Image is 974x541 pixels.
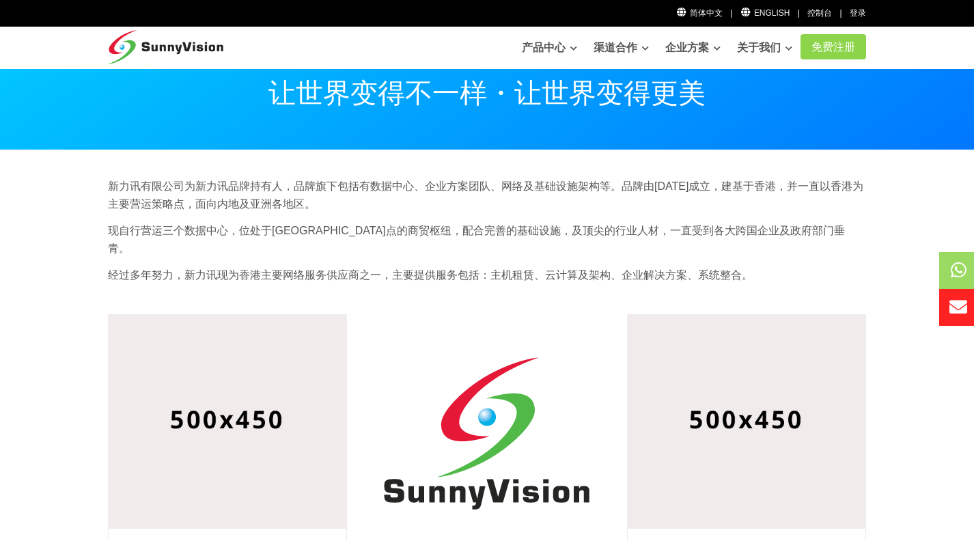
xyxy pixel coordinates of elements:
font: 新力讯有限公司为新力讯品牌持有人，品牌旗下包括有数据中心、企业方案团队、网络及基础设施架构等。品牌由[DATE]成立，建基于香港，并一直以香港为主要营运策略点，面向内地及亚洲各地区。 [108,180,863,210]
a: 登录 [850,8,866,18]
a: 免费注册 [801,34,866,59]
a: 产品中心 [522,34,577,61]
img: Image Description [628,315,865,529]
font: 现自行营运三个数据中心，位处于[GEOGRAPHIC_DATA]点的商贸枢纽，配合完善的基础设施，及顶尖的行业人材，一直受到各大跨国企业及政府部门垂青。 [108,225,845,254]
a: 关于我们 [737,34,792,61]
font: 关于我们 [737,42,781,53]
font: 企业方案 [665,42,709,53]
font: 简体中文 [690,8,723,18]
font: | [798,8,800,18]
a: 简体中文 [676,8,723,18]
a: 企业方案 [665,34,721,61]
a: 控制台 [807,8,832,18]
font: 产品中心 [522,42,566,53]
a: 渠道合作 [594,34,649,61]
font: 让世界变得不一样・让世界变得更美 [268,78,706,108]
font: English [754,8,790,18]
img: Image Description [109,315,346,529]
font: | [840,8,842,18]
font: 免费注册 [811,41,855,53]
a: English [740,8,790,18]
font: 渠道合作 [594,42,637,53]
font: | [730,8,732,18]
font: 经过多年努力，新力讯现为香港主要网络服务供应商之一，主要提供服务包括：主机租赁、云计算及架构、企业解决方案、系统整合。 [108,269,753,281]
